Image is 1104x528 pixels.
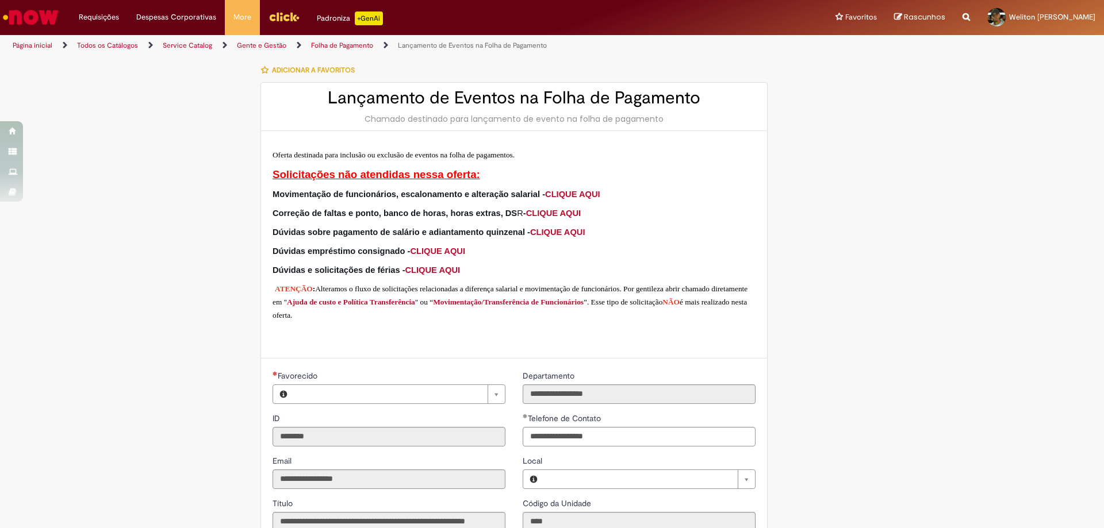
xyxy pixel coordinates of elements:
[433,298,584,306] a: Movimentação/Transferência de Funcionários
[136,11,216,23] span: Despesas Corporativas
[273,456,294,466] span: Somente leitura - Email
[77,41,138,50] a: Todos os Catálogos
[273,190,600,199] span: Movimentação de funcionários, escalonamento e alteração salarial -
[13,41,52,50] a: Página inicial
[523,384,756,404] input: Departamento
[273,246,465,256] span: Dúvidas empréstimo consignado -
[273,284,747,306] span: Alteramos o fluxo de solicitações relacionadas a diferença salarial e movimentação de funcionário...
[273,371,278,376] span: Necessários
[272,65,355,75] span: Adicionar a Favoritos
[526,209,581,218] a: CLIQUE AQUI
[260,58,361,82] button: Adicionar a Favoritos
[317,11,383,25] div: Padroniza
[355,11,383,25] p: +GenAi
[523,456,545,466] span: Local
[415,298,433,306] span: " ou “
[273,209,517,218] strong: Correção de faltas e ponto, banco de horas, horas extras, DS
[523,209,581,218] span: -
[273,168,480,180] span: Solicitações não atendidas nessa oferta:
[523,470,544,488] button: Local, Visualizar este registro
[523,370,577,381] label: Somente leitura - Departamento
[273,455,294,467] label: Somente leitura - Email
[904,11,945,22] span: Rascunhos
[273,469,505,489] input: Email
[273,113,756,125] div: Chamado destinado para lançamento de evento na folha de pagamento
[287,298,415,306] a: Ajuda de custo e Política Transferência
[405,265,461,275] a: CLIQUE AQUI
[294,385,505,403] a: Limpar campo Favorecido
[1,6,60,29] img: ServiceNow
[79,11,119,23] span: Requisições
[273,88,756,107] h2: Lançamento de Eventos na Folha de Pagamento
[273,385,294,403] button: Favorecido, Visualizar este registro
[410,246,465,256] a: CLIQUE AQUI
[528,413,603,423] span: Telefone de Contato
[398,41,547,50] a: Lançamento de Eventos na Folha de Pagamento
[269,8,300,25] img: click_logo_yellow_360x200.png
[275,284,313,293] strong: ATENÇÃO
[163,41,212,50] a: Service Catalog
[530,228,585,237] a: CLIQUE AQUI
[273,427,505,446] input: ID
[233,11,251,23] span: More
[273,265,460,275] span: Dúvidas e solicitações de férias -
[523,498,593,509] label: Somente leitura - Código da Unidade
[313,284,315,293] span: :
[278,371,320,381] span: Necessários - Favorecido
[845,11,877,23] span: Favoritos
[523,427,756,446] input: Telefone de Contato
[273,151,515,159] span: Oferta destinada para inclusão ou exclusão de eventos na folha de pagamentos.
[894,12,945,23] a: Rascunhos
[584,298,662,306] span: ”. Esse tipo de solicitação
[273,498,295,509] label: Somente leitura - Título
[237,41,286,50] a: Gente e Gestão
[273,228,585,237] span: Dúvidas sobre pagamento de salário e adiantamento quinzenal -
[311,41,373,50] a: Folha de Pagamento
[273,413,282,424] label: Somente leitura - ID
[523,371,577,381] span: Somente leitura - Departamento
[523,414,528,418] span: Obrigatório Preenchido
[1009,12,1095,22] span: Weliton [PERSON_NAME]
[9,35,727,56] ul: Trilhas de página
[544,470,755,488] a: Limpar campo Local
[545,190,600,199] a: CLIQUE AQUI
[273,209,523,218] span: R
[662,298,680,306] span: NÃO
